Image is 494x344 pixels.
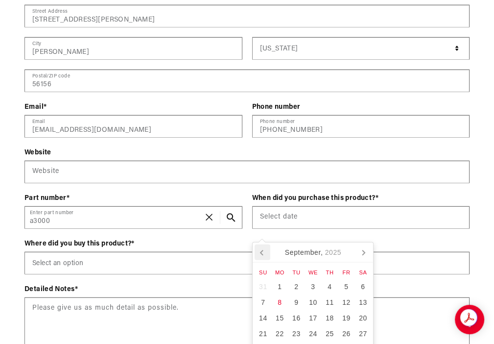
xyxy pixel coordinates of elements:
div: 22 [271,326,288,342]
div: 8 [271,295,288,310]
div: 20 [354,310,371,326]
div: We [305,269,321,277]
div: 4 [321,279,338,295]
div: Where did you buy this product? [24,239,470,249]
input: Website [25,161,469,183]
div: 2 [288,279,305,295]
div: Email [24,102,242,112]
div: Website [24,147,470,158]
div: 21 [255,326,271,342]
div: 7 [255,295,271,310]
div: Mo [271,269,288,277]
input: Enter part number [25,207,242,228]
div: Tu [288,269,305,277]
div: 17 [305,310,321,326]
div: 31 [255,279,271,295]
input: Postal/ZIP code [25,70,469,92]
div: Phone number [252,102,470,112]
div: Fr [338,269,354,277]
div: 13 [354,295,371,310]
div: When did you purchase this product? [252,193,470,203]
div: 12 [338,295,354,310]
div: 15 [271,310,288,326]
input: Select date [253,207,470,228]
div: 27 [354,326,371,342]
input: Address 1 (Please note, we do not ship to PO Boxes) [25,5,469,27]
div: 14 [255,310,271,326]
div: 6 [354,279,371,295]
button: Translation missing: en.general.search.reset [199,207,220,228]
div: 19 [338,310,354,326]
div: 5 [338,279,354,295]
div: Detailed Notes [24,284,470,295]
div: 25 [321,326,338,342]
div: Su [255,269,271,277]
div: 26 [338,326,354,342]
div: 18 [321,310,338,326]
div: 23 [288,326,305,342]
input: Phone number [253,116,470,137]
div: Sa [354,269,371,277]
i: 2025 [325,247,342,258]
div: Th [321,269,338,277]
div: 1 [271,279,288,295]
div: Part number [24,193,242,203]
input: Email [25,116,242,137]
div: September, [281,245,345,260]
div: 10 [305,295,321,310]
input: City [25,38,242,59]
div: 9 [288,295,305,310]
div: 24 [305,326,321,342]
div: 16 [288,310,305,326]
button: Search Part #, Category or Keyword [220,207,242,228]
div: 11 [321,295,338,310]
div: 3 [305,279,321,295]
